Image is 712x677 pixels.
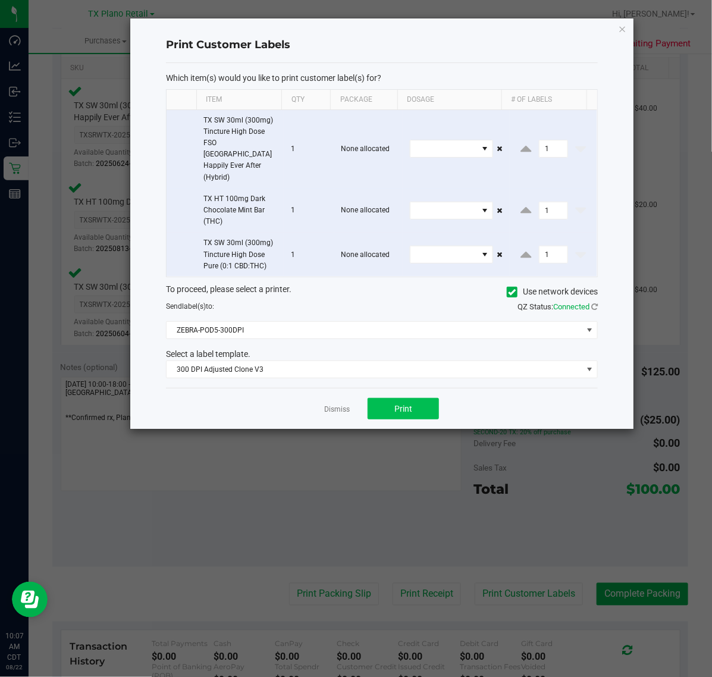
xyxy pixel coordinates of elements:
[166,302,214,311] span: Send to:
[397,90,501,110] th: Dosage
[501,90,587,110] th: # of labels
[507,286,598,298] label: Use network devices
[334,233,403,277] td: None allocated
[284,110,334,189] td: 1
[368,398,439,419] button: Print
[166,73,598,83] p: Which item(s) would you like to print customer label(s) for?
[284,233,334,277] td: 1
[281,90,330,110] th: Qty
[196,90,282,110] th: Item
[12,582,48,618] iframe: Resource center
[553,302,589,311] span: Connected
[167,322,582,338] span: ZEBRA-POD5-300DPI
[182,302,206,311] span: label(s)
[196,110,284,189] td: TX SW 30ml (300mg) Tincture High Dose FSO [GEOGRAPHIC_DATA] Happily Ever After (Hybrid)
[167,361,582,378] span: 300 DPI Adjusted Clone V3
[284,189,334,233] td: 1
[334,189,403,233] td: None allocated
[330,90,397,110] th: Package
[157,283,607,301] div: To proceed, please select a printer.
[196,189,284,233] td: TX HT 100mg Dark Chocolate Mint Bar (THC)
[517,302,598,311] span: QZ Status:
[324,405,350,415] a: Dismiss
[394,404,412,413] span: Print
[166,37,598,53] h4: Print Customer Labels
[334,110,403,189] td: None allocated
[157,348,607,361] div: Select a label template.
[196,233,284,277] td: TX SW 30ml (300mg) Tincture High Dose Pure (0:1 CBD:THC)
